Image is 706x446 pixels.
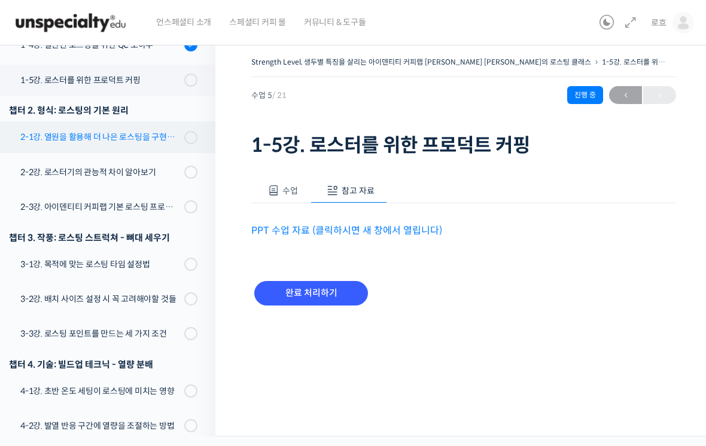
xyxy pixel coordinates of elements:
[609,87,642,103] span: ←
[251,57,591,66] a: Strength Level, 생두별 특징을 살리는 아이덴티티 커피랩 [PERSON_NAME] [PERSON_NAME]의 로스팅 클래스
[20,166,181,179] div: 2-2강. 로스터기의 관능적 차이 알아보기
[567,86,603,104] div: 진행 중
[79,347,154,377] a: 대화
[609,86,642,104] a: ←이전
[154,347,230,377] a: 설정
[20,419,181,432] div: 4-2강. 발열 반응 구간에 열량을 조절하는 방법
[38,365,45,374] span: 홈
[20,258,181,271] div: 3-1강. 목적에 맞는 로스팅 타임 설정법
[272,90,287,100] span: / 21
[185,365,199,374] span: 설정
[254,281,368,306] input: 완료 처리하기
[4,347,79,377] a: 홈
[251,91,287,99] span: 수업 5
[20,200,181,213] div: 2-3강. 아이덴티티 커피랩 기본 로스팅 프로파일 세팅
[251,224,442,237] a: PPT 수업 자료 (클릭하시면 새 창에서 열립니다)
[342,185,375,196] span: 참고 자료
[20,327,181,340] div: 3-3강. 로스팅 포인트를 만드는 세 가지 조건
[109,365,124,375] span: 대화
[282,185,298,196] span: 수업
[251,134,676,157] h1: 1-5강. 로스터를 위한 프로덕트 커핑
[651,17,667,28] span: 로흐
[20,292,181,306] div: 3-2강. 배치 사이즈 설정 시 꼭 고려해야할 것들
[9,102,197,118] div: 챕터 2. 형식: 로스팅의 기본 원리
[20,130,181,143] div: 2-1강. 열원을 활용해 더 나은 로스팅을 구현하는 방법
[9,356,197,372] div: 챕터 4. 기술: 빌드업 테크닉 - 열량 분배
[20,384,181,398] div: 4-1강. 초반 온도 세팅이 로스팅에 미치는 영향
[20,74,181,87] div: 1-5강. 로스터를 위한 프로덕트 커핑
[9,230,197,246] div: 챕터 3. 작풍: 로스팅 스트럭쳐 - 뼈대 세우기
